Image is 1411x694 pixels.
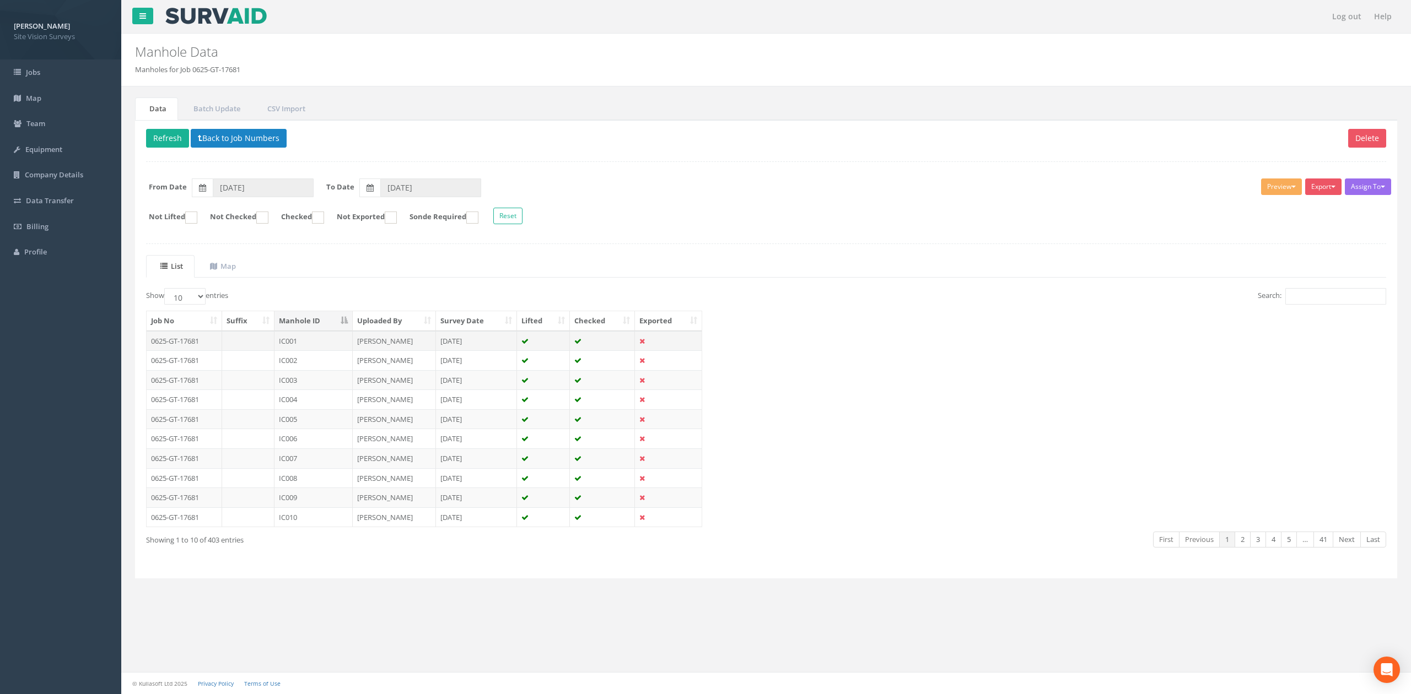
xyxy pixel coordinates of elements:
[353,389,436,409] td: [PERSON_NAME]
[199,212,268,224] label: Not Checked
[25,170,83,180] span: Company Details
[210,261,236,271] uib-tab-heading: Map
[436,409,517,429] td: [DATE]
[1219,532,1235,547] a: 1
[436,507,517,527] td: [DATE]
[147,487,222,507] td: 0625-GT-17681
[191,129,287,148] button: Back to Job Numbers
[274,350,353,370] td: IC002
[274,468,353,488] td: IC008
[274,331,353,351] td: IC001
[26,118,45,128] span: Team
[160,261,183,271] uib-tab-heading: List
[253,97,317,120] a: CSV Import
[14,31,107,42] span: Site Vision Surveys
[1313,532,1333,547] a: 41
[274,448,353,468] td: IC007
[26,196,74,205] span: Data Transfer
[436,389,517,409] td: [DATE]
[196,255,247,278] a: Map
[213,178,314,197] input: From Date
[135,97,178,120] a: Data
[436,350,517,370] td: [DATE]
[147,311,222,331] th: Job No: activate to sort column ascending
[1261,178,1302,195] button: Preview
[14,18,107,41] a: [PERSON_NAME] Site Vision Surveys
[1235,532,1251,547] a: 2
[147,389,222,409] td: 0625-GT-17681
[436,487,517,507] td: [DATE]
[517,311,570,331] th: Lifted: activate to sort column ascending
[274,487,353,507] td: IC009
[1153,532,1180,547] a: First
[274,370,353,390] td: IC003
[353,507,436,527] td: [PERSON_NAME]
[270,212,324,224] label: Checked
[635,311,702,331] th: Exported: activate to sort column ascending
[1265,532,1281,547] a: 4
[326,182,354,192] label: To Date
[1305,178,1342,195] button: Export
[274,507,353,527] td: IC010
[353,350,436,370] td: [PERSON_NAME]
[147,429,222,448] td: 0625-GT-17681
[353,370,436,390] td: [PERSON_NAME]
[436,468,517,488] td: [DATE]
[493,208,523,224] button: Reset
[222,311,275,331] th: Suffix: activate to sort column ascending
[1179,532,1220,547] a: Previous
[26,67,40,77] span: Jobs
[436,429,517,448] td: [DATE]
[146,530,653,545] div: Showing 1 to 10 of 403 entries
[147,331,222,351] td: 0625-GT-17681
[1345,178,1391,195] button: Assign To
[353,468,436,488] td: [PERSON_NAME]
[398,212,478,224] label: Sonde Required
[353,448,436,468] td: [PERSON_NAME]
[570,311,635,331] th: Checked: activate to sort column ascending
[1374,657,1400,683] div: Open Intercom Messenger
[25,144,62,154] span: Equipment
[1285,288,1386,305] input: Search:
[179,97,252,120] a: Batch Update
[274,311,353,331] th: Manhole ID: activate to sort column descending
[436,370,517,390] td: [DATE]
[147,448,222,468] td: 0625-GT-17681
[164,288,206,305] select: Showentries
[436,311,517,331] th: Survey Date: activate to sort column ascending
[135,64,240,75] li: Manholes for Job 0625-GT-17681
[1258,288,1386,305] label: Search:
[353,487,436,507] td: [PERSON_NAME]
[1360,532,1386,547] a: Last
[26,93,41,103] span: Map
[147,468,222,488] td: 0625-GT-17681
[146,255,195,278] a: List
[353,429,436,448] td: [PERSON_NAME]
[147,409,222,429] td: 0625-GT-17681
[135,45,1184,59] h2: Manhole Data
[147,350,222,370] td: 0625-GT-17681
[26,221,49,231] span: Billing
[326,212,397,224] label: Not Exported
[198,680,234,687] a: Privacy Policy
[274,409,353,429] td: IC005
[353,311,436,331] th: Uploaded By: activate to sort column ascending
[274,429,353,448] td: IC006
[380,178,481,197] input: To Date
[436,331,517,351] td: [DATE]
[353,409,436,429] td: [PERSON_NAME]
[1333,532,1361,547] a: Next
[1296,532,1314,547] a: …
[244,680,281,687] a: Terms of Use
[132,680,187,687] small: © Kullasoft Ltd 2025
[1250,532,1266,547] a: 3
[149,182,187,192] label: From Date
[353,331,436,351] td: [PERSON_NAME]
[1281,532,1297,547] a: 5
[14,21,70,31] strong: [PERSON_NAME]
[1348,129,1386,148] button: Delete
[147,507,222,527] td: 0625-GT-17681
[24,247,47,257] span: Profile
[146,288,228,305] label: Show entries
[147,370,222,390] td: 0625-GT-17681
